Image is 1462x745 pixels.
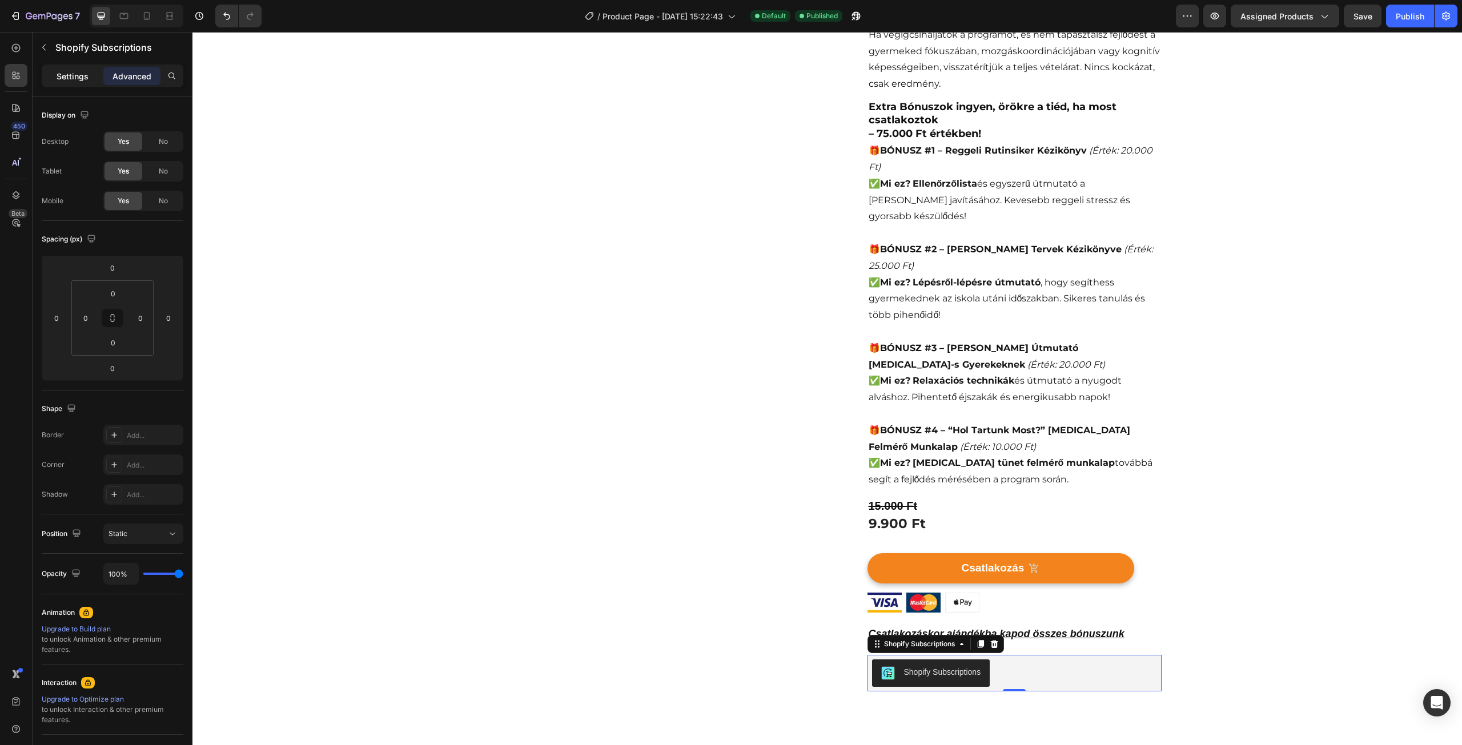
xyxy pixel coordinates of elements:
[42,678,77,688] div: Interaction
[102,285,124,302] input: 0px
[676,390,968,424] p: 🎁
[42,526,83,542] div: Position
[1396,10,1424,22] div: Publish
[806,11,838,21] span: Published
[720,146,785,157] strong: Ellenőrzőlista
[11,122,27,131] div: 450
[688,425,718,436] strong: Mi ez?
[1344,5,1381,27] button: Save
[42,166,62,176] div: Tablet
[676,212,961,239] i: (Érték: 25.000 Ft)
[109,529,127,538] span: Static
[768,409,844,420] i: (Érték: 10.000 Ft)
[689,607,765,617] div: Shopify Subscriptions
[42,196,63,206] div: Mobile
[42,607,75,618] div: Animation
[159,136,168,147] span: No
[118,166,129,176] span: Yes
[48,309,65,327] input: 0
[835,327,913,338] i: (Érték: 20.000 Ft)
[680,627,798,655] button: Shopify Subscriptions
[127,430,180,441] div: Add...
[42,624,183,655] div: to unlock Animation & other premium features.
[688,245,718,256] strong: Mi ez?
[762,11,786,21] span: Default
[676,144,968,193] p: ✅ és egyszerű útmutató a [PERSON_NAME] javításához. Kevesebb reggeli stressz és gyorsabb készülődés!
[42,232,98,247] div: Spacing (px)
[77,309,94,327] input: 0px
[127,490,180,500] div: Add...
[1423,689,1451,716] div: Open Intercom Messenger
[101,360,124,377] input: 0
[127,460,180,470] div: Add...
[1386,5,1434,27] button: Publish
[675,482,734,502] div: 9.900 Ft
[720,343,822,354] strong: Relaxációs technikák
[769,529,832,543] div: Csatlakozás
[42,489,68,500] div: Shadow
[676,393,938,420] strong: BÓNUSZ #4 – “Hol Tartunk Most?” [MEDICAL_DATA] Felmérő Munkalap
[675,594,969,623] h2: Csatlakozáskor ajándékba kapod összes bónuszunk örökre!
[688,343,718,354] strong: Mi ez?
[676,341,968,374] p: ✅ és útmutató a nyugodt alváshoz. Pihentető éjszakák és energikusabb napok!
[159,166,168,176] span: No
[676,311,886,338] strong: BÓNUSZ #3 – [PERSON_NAME] Útmutató [MEDICAL_DATA]-s Gyerekeknek
[42,108,91,123] div: Display on
[676,423,968,456] p: ✅ továbbá segít a fejlődés mérésében a program során.
[675,465,734,482] div: 15.000 Ft
[42,694,183,704] div: Upgrade to Optimize plan
[720,425,923,436] strong: [MEDICAL_DATA] tünet felmérő munkalap
[1240,10,1314,22] span: Assigned Products
[75,9,80,23] p: 7
[675,67,969,110] h2: Extra Bónuszok ingyen, örökre a tiéd, ha most csatlakoztok – 75.000 Ft értékben!
[597,10,600,22] span: /
[113,70,151,82] p: Advanced
[720,245,849,256] strong: Lépésről-lépésre útmutató
[675,521,942,551] button: Csatlakozás
[676,308,968,341] p: 🎁
[215,5,262,27] div: Undo/Redo
[55,41,179,54] p: Shopify Subscriptions
[676,113,960,140] i: (Érték: 20.000 Ft)
[104,563,138,584] input: Auto
[160,309,177,327] input: 0
[192,32,1462,745] iframe: Design area
[42,694,183,725] div: to unlock Interaction & other premium features.
[118,136,129,147] span: Yes
[103,523,183,544] button: Static
[42,460,65,470] div: Corner
[102,334,124,351] input: 0px
[676,111,968,144] p: 🎁
[5,5,85,27] button: 7
[676,243,968,292] p: ✅ , hogy segíthess gyermekednek az iskola utáni időszakban. Sikeres tanulás és több pihenőidő!
[42,566,83,582] div: Opacity
[688,113,894,124] strong: BÓNUSZ #1 – Reggeli Rutinsiker Kézikönyv
[132,309,149,327] input: 0px
[118,196,129,206] span: Yes
[689,634,702,648] img: CIT03Z3k5IMDEAE=.png
[9,209,27,218] div: Beta
[42,624,183,634] div: Upgrade to Build plan
[603,10,723,22] span: Product Page - [DATE] 15:22:43
[688,146,718,157] strong: Mi ez?
[101,259,124,276] input: 0
[712,634,789,646] div: Shopify Subscriptions
[1353,11,1372,21] span: Save
[57,70,89,82] p: Settings
[42,136,69,147] div: Desktop
[42,430,64,440] div: Border
[159,196,168,206] span: No
[676,210,968,243] p: 🎁
[1231,5,1339,27] button: Assigned Products
[688,212,929,223] strong: BÓNUSZ #2 – [PERSON_NAME] Tervek Kézikönyve
[42,401,78,417] div: Shape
